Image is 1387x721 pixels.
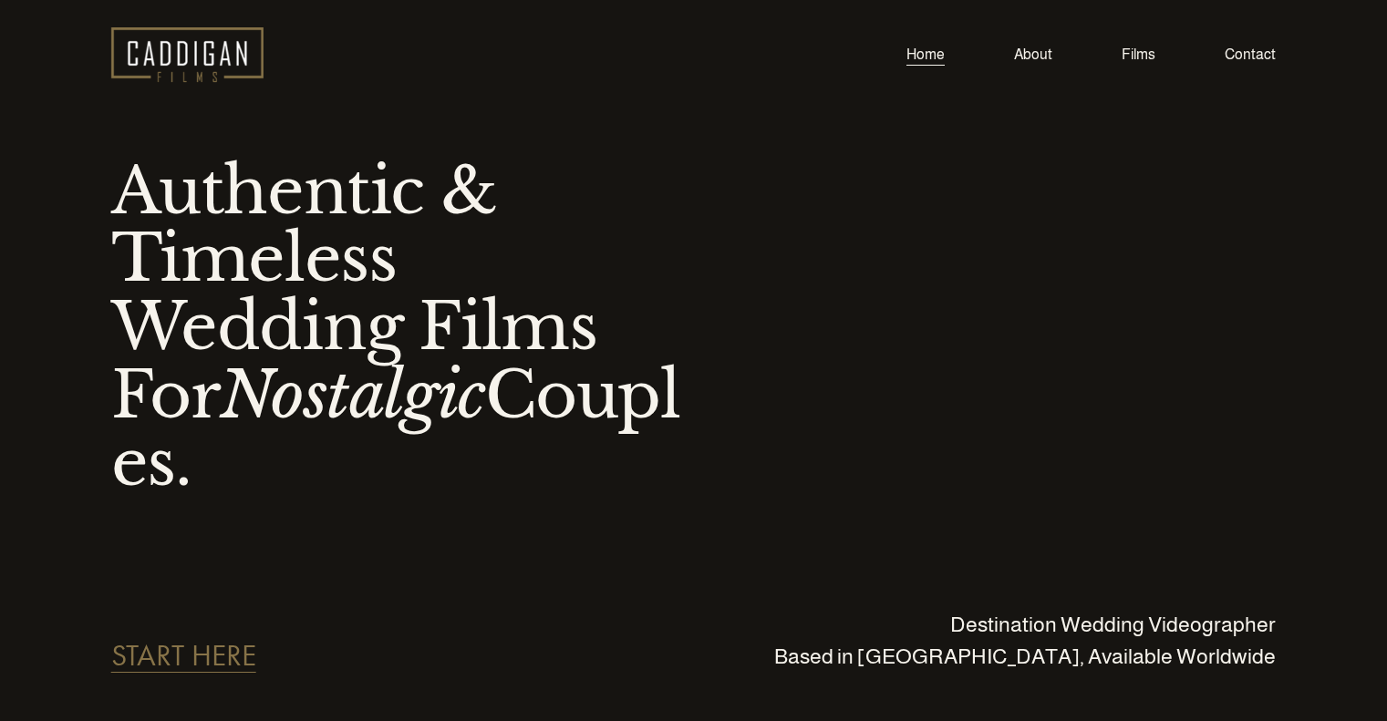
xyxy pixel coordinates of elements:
p: Destination Wedding Videographer Based in [GEOGRAPHIC_DATA], Available Worldwide [693,609,1276,673]
img: Caddigan Films [111,27,264,82]
a: Films [1122,43,1155,67]
h1: Authentic & Timeless Wedding Films For Couples. [111,157,694,498]
a: Contact [1225,43,1276,67]
a: START HERE [111,640,256,670]
a: Home [906,43,945,67]
em: Nostalgic [220,355,484,435]
a: About [1014,43,1052,67]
